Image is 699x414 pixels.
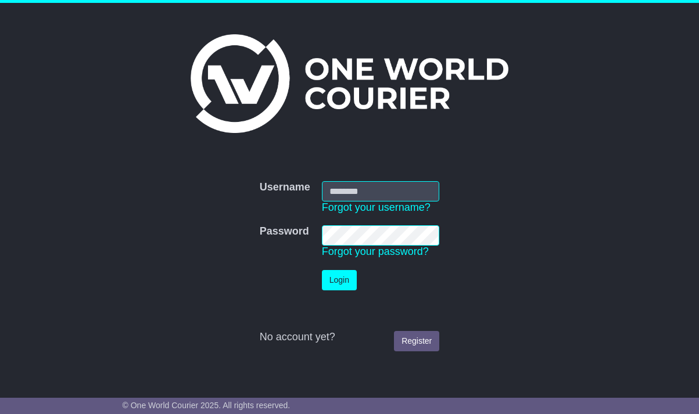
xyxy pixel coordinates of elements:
[123,401,291,410] span: © One World Courier 2025. All rights reserved.
[191,34,508,133] img: One World
[322,201,431,213] a: Forgot your username?
[322,246,429,257] a: Forgot your password?
[260,181,310,194] label: Username
[260,225,309,238] label: Password
[394,331,439,351] a: Register
[260,331,440,344] div: No account yet?
[322,270,357,290] button: Login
